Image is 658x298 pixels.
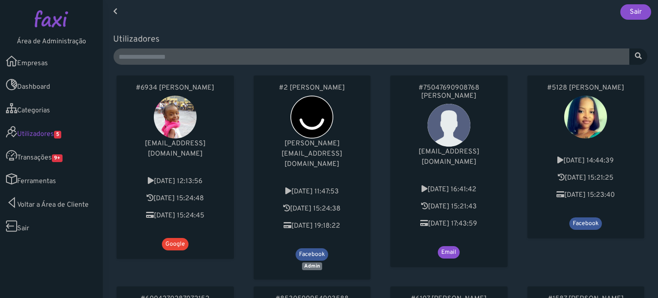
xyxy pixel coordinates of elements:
[162,238,188,250] span: Google
[125,176,225,187] p: Criado em
[399,202,499,212] p: Última actividade
[262,204,362,214] p: Última actividade
[536,190,636,200] p: Última transacção
[620,4,651,20] a: Sair
[302,262,322,270] span: Admin
[296,248,328,261] span: Facebook
[399,84,499,100] a: #75047690908768 [PERSON_NAME]
[536,156,636,166] p: Criado em
[262,187,362,197] p: Criado em
[125,84,225,92] a: #6934 [PERSON_NAME]
[281,139,342,169] span: [PERSON_NAME][EMAIL_ADDRESS][DOMAIN_NAME]
[113,34,648,45] h5: Utilizadores
[262,84,362,92] a: #2 [PERSON_NAME]
[536,84,636,92] a: #5128 [PERSON_NAME]
[399,219,499,229] p: Última transacção
[438,246,460,259] span: Email
[536,173,636,183] p: Última actividade
[569,217,602,230] span: Facebook
[262,221,362,231] p: Última transacção
[399,184,499,195] p: Criado em
[54,131,61,138] span: 5
[125,193,225,204] p: Última actividade
[125,211,225,221] p: Última transacção
[52,154,63,162] span: 9+
[145,139,206,158] span: [EMAIL_ADDRESS][DOMAIN_NAME]
[419,147,479,166] span: [EMAIL_ADDRESS][DOMAIN_NAME]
